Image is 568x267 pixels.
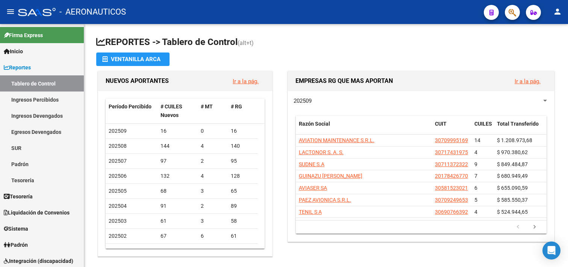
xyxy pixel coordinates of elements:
[497,121,539,127] span: Total Transferido
[201,217,225,225] div: 3
[299,121,330,127] span: Razón Social
[201,247,225,255] div: 6
[201,172,225,180] div: 4
[238,39,254,46] span: (alt+t)
[201,232,225,240] div: 6
[109,128,127,134] span: 202509
[161,103,182,118] span: # CUILES Nuevos
[231,217,255,225] div: 58
[109,203,127,209] span: 202504
[299,149,344,155] span: LACTONOR S. A. S.
[106,77,169,84] span: NUEVOS APORTANTES
[231,127,255,135] div: 16
[231,142,255,150] div: 140
[161,202,195,210] div: 91
[474,149,477,155] span: 4
[201,127,225,135] div: 0
[497,173,528,179] span: $ 680.949,49
[59,4,126,20] span: - AERONAUTICOS
[4,225,28,233] span: Sistema
[109,173,127,179] span: 202506
[161,157,195,165] div: 97
[201,187,225,195] div: 3
[161,247,195,255] div: 98
[227,74,265,88] button: Ir a la pág.
[474,161,477,167] span: 9
[299,197,351,203] span: PAEZ AVIONICA S.R.L.
[435,209,468,215] span: 30690766392
[435,149,468,155] span: 30717431975
[497,209,528,215] span: $ 524.944,65
[231,232,255,240] div: 61
[4,208,70,217] span: Liquidación de Convenios
[198,99,228,123] datatable-header-cell: # MT
[497,185,528,191] span: $ 655.090,59
[109,218,127,224] span: 202503
[474,173,477,179] span: 7
[299,209,322,215] span: TENIL S A
[109,188,127,194] span: 202505
[474,197,477,203] span: 5
[201,103,213,109] span: # MT
[231,172,255,180] div: 128
[231,103,242,109] span: # RG
[96,36,556,49] h1: REPORTES -> Tablero de Control
[201,142,225,150] div: 4
[511,223,525,231] a: go to previous page
[109,248,127,254] span: 202501
[109,233,127,239] span: 202502
[435,137,468,143] span: 30709995169
[432,116,471,141] datatable-header-cell: CUIT
[161,172,195,180] div: 132
[109,158,127,164] span: 202507
[435,121,447,127] span: CUIT
[228,99,258,123] datatable-header-cell: # RG
[515,78,541,85] a: Ir a la pág.
[474,209,477,215] span: 4
[4,63,31,72] span: Reportes
[294,97,312,104] span: 202509
[102,52,164,66] div: Ventanilla ARCA
[96,52,170,66] button: Ventanilla ARCA
[161,217,195,225] div: 61
[299,161,324,167] span: SUDNE S.A
[231,247,255,255] div: 92
[474,137,480,143] span: 14
[471,116,494,141] datatable-header-cell: CUILES
[161,127,195,135] div: 16
[474,185,477,191] span: 6
[233,78,259,85] a: Ir a la pág.
[4,47,23,55] span: Inicio
[494,116,547,141] datatable-header-cell: Total Transferido
[158,99,198,123] datatable-header-cell: # CUILES Nuevos
[299,185,327,191] span: AVIASER SA
[497,137,532,143] span: $ 1.208.973,68
[4,192,33,201] span: Tesorería
[497,197,528,203] span: $ 585.550,37
[296,116,432,141] datatable-header-cell: Razón Social
[201,202,225,210] div: 2
[109,143,127,149] span: 202508
[231,187,255,195] div: 65
[6,7,15,16] mat-icon: menu
[231,157,255,165] div: 95
[527,223,542,231] a: go to next page
[231,202,255,210] div: 89
[542,241,560,259] div: Open Intercom Messenger
[161,142,195,150] div: 144
[553,7,562,16] mat-icon: person
[4,31,43,39] span: Firma Express
[497,161,528,167] span: $ 849.484,87
[106,99,158,123] datatable-header-cell: Período Percibido
[497,149,528,155] span: $ 970.380,62
[435,173,468,179] span: 20178426770
[161,232,195,240] div: 67
[161,187,195,195] div: 68
[299,173,362,179] span: GUINAZU [PERSON_NAME]
[509,74,547,88] button: Ir a la pág.
[201,157,225,165] div: 2
[435,185,468,191] span: 30581523021
[295,77,393,84] span: EMPRESAS RG QUE MAS APORTAN
[4,257,73,265] span: Integración (discapacidad)
[4,241,28,249] span: Padrón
